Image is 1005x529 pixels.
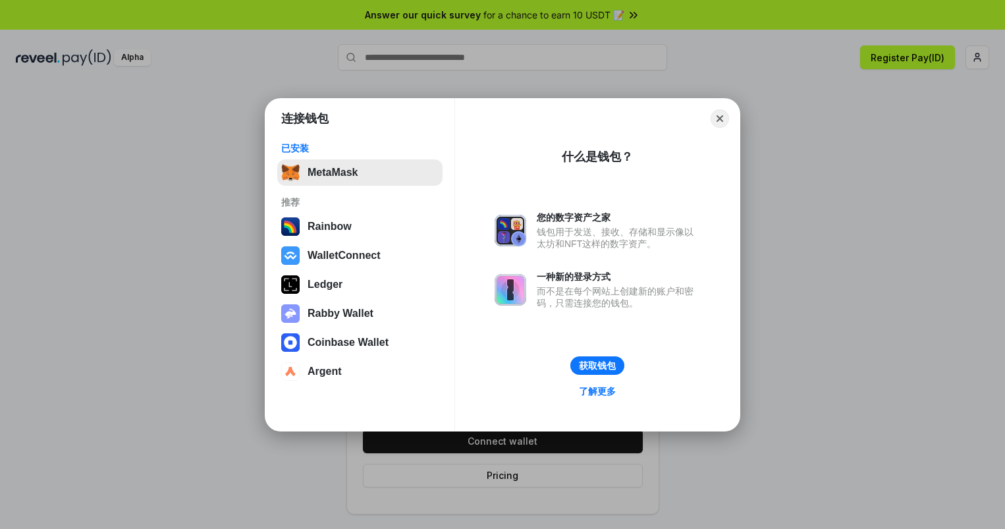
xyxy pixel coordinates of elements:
div: Rabby Wallet [308,308,373,320]
button: Ledger [277,271,443,298]
div: WalletConnect [308,250,381,262]
div: 一种新的登录方式 [537,271,700,283]
div: Coinbase Wallet [308,337,389,348]
button: Coinbase Wallet [277,329,443,356]
div: 了解更多 [579,385,616,397]
div: 而不是在每个网站上创建新的账户和密码，只需连接您的钱包。 [537,285,700,309]
button: WalletConnect [277,242,443,269]
div: 推荐 [281,196,439,208]
img: svg+xml,%3Csvg%20xmlns%3D%22http%3A%2F%2Fwww.w3.org%2F2000%2Fsvg%22%20fill%3D%22none%22%20viewBox... [495,215,526,246]
button: MetaMask [277,159,443,186]
div: Argent [308,366,342,377]
div: 已安装 [281,142,439,154]
img: svg+xml,%3Csvg%20xmlns%3D%22http%3A%2F%2Fwww.w3.org%2F2000%2Fsvg%22%20width%3D%2228%22%20height%3... [281,275,300,294]
div: 获取钱包 [579,360,616,372]
div: Ledger [308,279,342,291]
button: Close [711,109,729,128]
a: 了解更多 [571,383,624,400]
div: MetaMask [308,167,358,179]
button: Rainbow [277,213,443,240]
div: Rainbow [308,221,352,233]
img: svg+xml,%3Csvg%20width%3D%2228%22%20height%3D%2228%22%20viewBox%3D%220%200%2028%2028%22%20fill%3D... [281,333,300,352]
div: 什么是钱包？ [562,149,633,165]
img: svg+xml,%3Csvg%20width%3D%2228%22%20height%3D%2228%22%20viewBox%3D%220%200%2028%2028%22%20fill%3D... [281,362,300,381]
img: svg+xml,%3Csvg%20xmlns%3D%22http%3A%2F%2Fwww.w3.org%2F2000%2Fsvg%22%20fill%3D%22none%22%20viewBox... [281,304,300,323]
div: 您的数字资产之家 [537,211,700,223]
div: 钱包用于发送、接收、存储和显示像以太坊和NFT这样的数字资产。 [537,226,700,250]
img: svg+xml,%3Csvg%20width%3D%22120%22%20height%3D%22120%22%20viewBox%3D%220%200%20120%20120%22%20fil... [281,217,300,236]
button: Rabby Wallet [277,300,443,327]
button: Argent [277,358,443,385]
img: svg+xml,%3Csvg%20xmlns%3D%22http%3A%2F%2Fwww.w3.org%2F2000%2Fsvg%22%20fill%3D%22none%22%20viewBox... [495,274,526,306]
h1: 连接钱包 [281,111,329,126]
img: svg+xml,%3Csvg%20fill%3D%22none%22%20height%3D%2233%22%20viewBox%3D%220%200%2035%2033%22%20width%... [281,163,300,182]
button: 获取钱包 [570,356,624,375]
img: svg+xml,%3Csvg%20width%3D%2228%22%20height%3D%2228%22%20viewBox%3D%220%200%2028%2028%22%20fill%3D... [281,246,300,265]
